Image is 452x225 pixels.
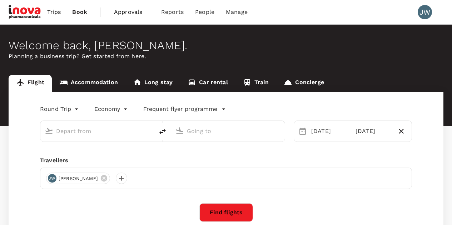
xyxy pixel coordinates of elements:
[276,75,331,92] a: Concierge
[280,130,281,132] button: Open
[54,175,102,182] span: [PERSON_NAME]
[9,52,443,61] p: Planning a business trip? Get started from here.
[143,105,217,113] p: Frequent flyer programme
[72,8,87,16] span: Book
[149,130,150,132] button: Open
[9,4,41,20] img: iNova Pharmaceuticals
[143,105,226,113] button: Frequent flyer programme
[40,103,80,115] div: Round Trip
[195,8,214,16] span: People
[187,126,270,137] input: Going to
[9,39,443,52] div: Welcome back , [PERSON_NAME] .
[226,8,248,16] span: Manage
[308,124,349,138] div: [DATE]
[47,8,61,16] span: Trips
[94,103,129,115] div: Economy
[199,203,253,222] button: Find flights
[46,173,110,184] div: JW[PERSON_NAME]
[9,75,52,92] a: Flight
[353,124,394,138] div: [DATE]
[154,123,171,140] button: delete
[48,174,56,183] div: JW
[125,75,180,92] a: Long stay
[40,156,412,165] div: Travellers
[161,8,184,16] span: Reports
[180,75,235,92] a: Car rental
[235,75,277,92] a: Train
[114,8,150,16] span: Approvals
[418,5,432,19] div: JW
[52,75,125,92] a: Accommodation
[56,126,139,137] input: Depart from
